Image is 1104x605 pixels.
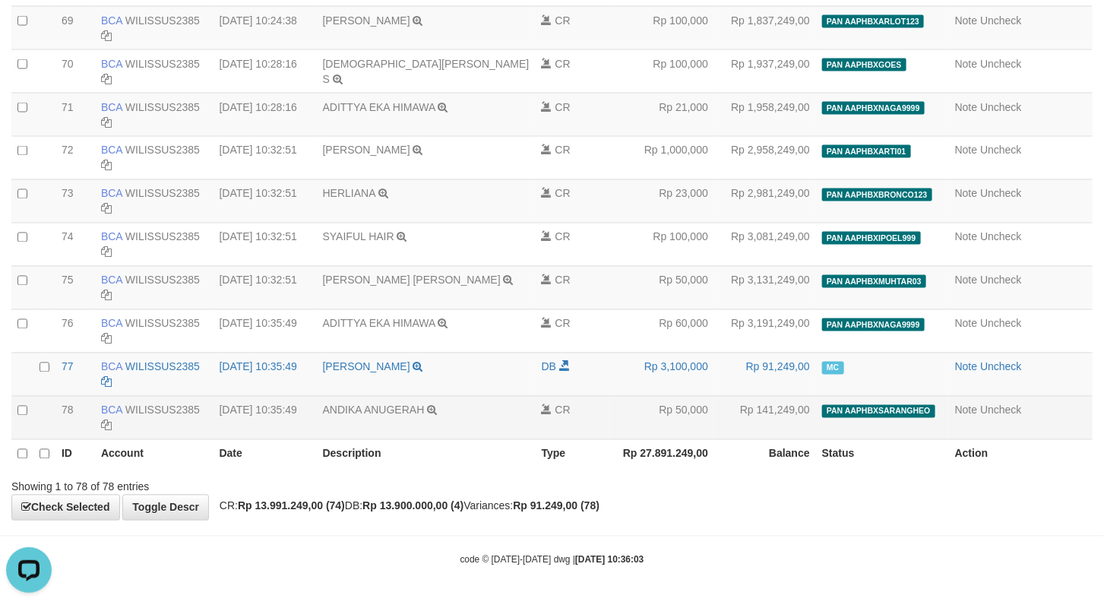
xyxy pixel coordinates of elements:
td: [DATE] 10:35:49 [214,353,317,396]
strong: [DATE] 10:36:03 [575,555,644,565]
td: Rp 1,837,249,00 [714,6,816,49]
a: Copy WILISSUS2385 to clipboard [101,246,112,258]
span: BCA [101,318,122,330]
td: Rp 3,100,000 [609,353,715,396]
td: 75 [55,266,95,309]
th: Status [816,439,949,468]
a: WILISSUS2385 [125,274,200,287]
td: [DATE] 10:32:51 [214,179,317,223]
a: Copy WILISSUS2385 to clipboard [101,73,112,85]
span: PAN AAPHBXARLOT123 [822,15,925,28]
td: Rp 3,191,249,00 [714,309,816,353]
a: Uncheck [980,14,1021,27]
td: Rp 23,000 [609,179,715,223]
a: Note [955,231,978,243]
span: PAN AAPHBXMUHTAR03 [822,275,926,288]
a: Note [955,188,978,200]
span: CR [555,404,571,417]
td: 70 [55,49,95,93]
span: BCA [101,274,122,287]
span: CR [555,101,571,113]
small: code © [DATE]-[DATE] dwg | [460,555,644,565]
a: Uncheck [980,188,1021,200]
span: CR [555,14,571,27]
td: 69 [55,6,95,49]
a: Uncheck [980,404,1021,417]
span: CR: DB: Variances: [212,500,599,512]
a: Toggle Descr [122,495,209,521]
a: [PERSON_NAME] [323,14,410,27]
th: Rp 27.891.249,00 [609,439,715,468]
span: CR [555,318,571,330]
td: Rp 100,000 [609,49,715,93]
td: Rp 60,000 [609,309,715,353]
a: [PERSON_NAME] [PERSON_NAME] [323,274,501,287]
td: [DATE] 10:28:16 [214,49,317,93]
a: [PERSON_NAME] [323,361,410,373]
td: Rp 2,958,249,00 [714,136,816,179]
div: Showing 1 to 78 of 78 entries [11,474,448,495]
span: BCA [101,404,122,417]
a: Copy WILISSUS2385 to clipboard [101,203,112,215]
a: Uncheck [980,101,1021,113]
a: Uncheck [980,58,1021,70]
td: Rp 1,958,249,00 [714,93,816,136]
td: [DATE] 10:35:49 [214,309,317,353]
span: CR [555,144,571,157]
a: ANDIKA ANUGERAH [323,404,425,417]
td: Rp 3,081,249,00 [714,223,816,266]
span: BCA [101,231,122,243]
a: Copy WILISSUS2385 to clipboard [101,160,112,172]
td: Rp 1,000,000 [609,136,715,179]
th: Type [536,439,609,468]
a: Note [955,274,978,287]
td: 77 [55,353,95,396]
span: CR [555,58,571,70]
a: Copy WILISSUS2385 to clipboard [101,116,112,128]
th: Action [949,439,1093,468]
a: WILISSUS2385 [125,231,200,243]
a: ADITTYA EKA HIMAWA [323,318,435,330]
a: Note [955,318,978,330]
td: Rp 100,000 [609,223,715,266]
th: Description [317,439,536,468]
td: Rp 21,000 [609,93,715,136]
td: 73 [55,179,95,223]
span: PAN AAPHBXARTI01 [822,145,911,158]
a: HERLIANA [323,188,375,200]
a: WILISSUS2385 [125,188,200,200]
a: Uncheck [980,318,1021,330]
a: WILISSUS2385 [125,101,200,113]
a: ADITTYA EKA HIMAWA [323,101,435,113]
a: WILISSUS2385 [125,404,200,417]
a: Note [955,14,978,27]
a: SYAIFUL HAIR [323,231,394,243]
a: Note [955,144,978,157]
a: Uncheck [980,274,1021,287]
th: Date [214,439,317,468]
td: 72 [55,136,95,179]
span: DB [542,361,556,373]
strong: Rp 13.991.249,00 (74) [238,500,345,512]
span: BCA [101,101,122,113]
a: Copy WILISSUS2385 to clipboard [101,420,112,432]
td: [DATE] 10:32:51 [214,266,317,309]
span: BCA [101,144,122,157]
td: 71 [55,93,95,136]
span: BCA [101,14,122,27]
th: ID [55,439,95,468]
a: [PERSON_NAME] [323,144,410,157]
span: BCA [101,188,122,200]
a: Check Selected [11,495,120,521]
a: Note [955,58,978,70]
span: BCA [101,361,122,373]
td: Rp 50,000 [609,396,715,439]
a: Copy WILISSUS2385 to clipboard [101,333,112,345]
span: PAN AAPHBXSARANGHEO [822,405,935,418]
strong: Rp 13.900.000,00 (4) [362,500,463,512]
span: BCA [101,58,122,70]
td: Rp 91,249,00 [714,353,816,396]
span: PAN AAPHBXBRONCO123 [822,188,932,201]
a: Copy WILISSUS2385 to clipboard [101,30,112,42]
span: CR [555,274,571,287]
